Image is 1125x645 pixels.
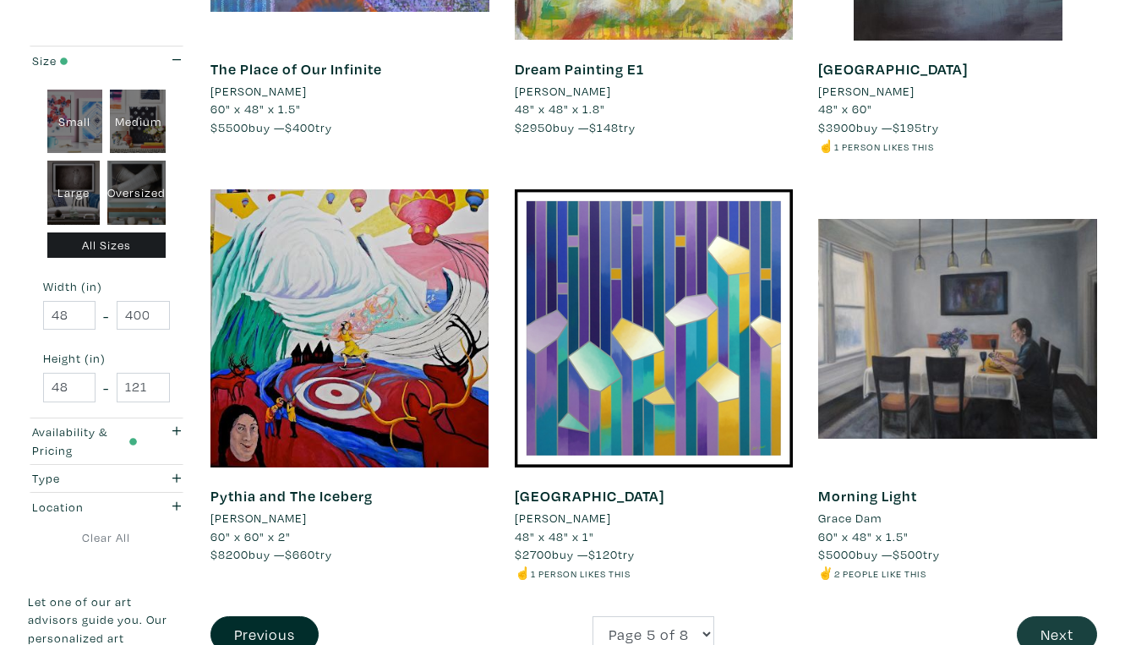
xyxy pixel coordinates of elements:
small: 1 person likes this [834,140,934,153]
div: Type [32,469,138,488]
a: Morning Light [818,486,917,506]
div: Size [32,52,138,70]
button: Size [28,46,185,74]
li: ✌️ [818,564,1097,582]
small: Height (in) [43,353,170,364]
span: $3900 [818,119,856,135]
li: [PERSON_NAME] [210,82,307,101]
a: Pythia and The Iceberg [210,486,373,506]
a: [PERSON_NAME] [515,82,794,101]
span: $400 [285,119,315,135]
a: [PERSON_NAME] [210,509,489,527]
a: [PERSON_NAME] [515,509,794,527]
li: ☝️ [515,564,794,582]
span: $2950 [515,119,553,135]
li: [PERSON_NAME] [515,509,611,527]
span: 60" x 48" x 1.5" [210,101,301,117]
div: Medium [110,90,166,154]
span: $5500 [210,119,248,135]
a: Clear All [28,528,185,547]
li: Grace Dam [818,509,882,527]
button: Availability & Pricing [28,418,185,464]
div: Oversized [107,161,166,225]
span: $195 [893,119,922,135]
li: ☝️ [818,137,1097,156]
span: buy — try [210,119,332,135]
span: buy — try [818,119,939,135]
button: Type [28,465,185,493]
span: $5000 [818,546,856,562]
span: $500 [893,546,923,562]
a: [GEOGRAPHIC_DATA] [818,59,968,79]
span: 48" x 48" x 1" [515,528,594,544]
span: buy — try [515,119,636,135]
span: 48" x 60" [818,101,872,117]
div: All Sizes [47,232,167,259]
span: $2700 [515,546,552,562]
div: Availability & Pricing [32,423,138,459]
a: [PERSON_NAME] [210,82,489,101]
a: Dream Painting E1 [515,59,644,79]
a: Grace Dam [818,509,1097,527]
li: [PERSON_NAME] [210,509,307,527]
small: 2 people like this [834,567,926,580]
li: [PERSON_NAME] [515,82,611,101]
div: Location [32,498,138,517]
small: 1 person likes this [531,567,631,580]
span: 60" x 48" x 1.5" [818,528,909,544]
div: Small [47,90,103,154]
span: $120 [588,546,618,562]
span: buy — try [210,546,332,562]
span: 60" x 60" x 2" [210,528,291,544]
li: [PERSON_NAME] [818,82,915,101]
a: [PERSON_NAME] [818,82,1097,101]
span: 48" x 48" x 1.8" [515,101,605,117]
a: [GEOGRAPHIC_DATA] [515,486,664,506]
span: buy — try [818,546,940,562]
div: Large [47,161,101,225]
span: buy — try [515,546,635,562]
span: - [103,304,109,327]
button: Location [28,493,185,521]
span: $8200 [210,546,248,562]
small: Width (in) [43,281,170,292]
a: The Place of Our Infinite [210,59,382,79]
span: $660 [285,546,315,562]
span: - [103,376,109,399]
span: $148 [589,119,619,135]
